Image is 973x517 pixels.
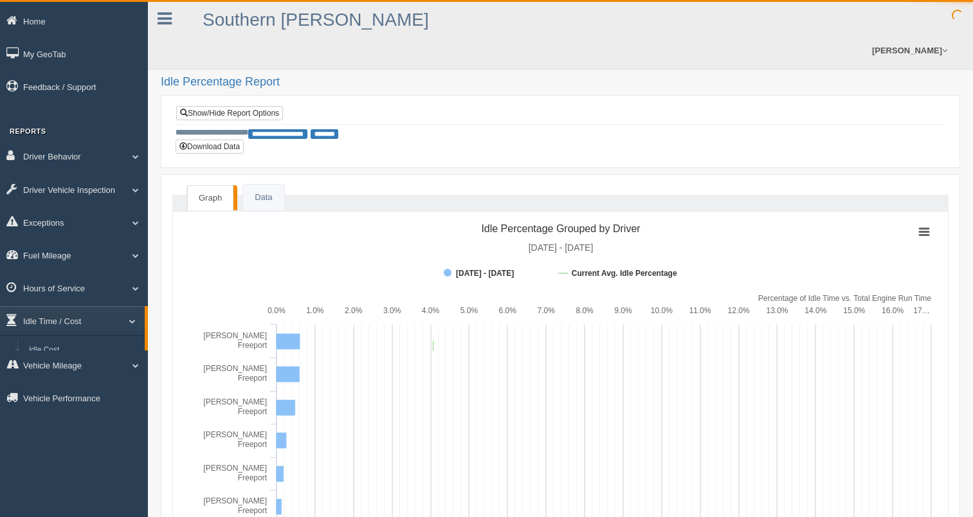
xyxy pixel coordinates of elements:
[203,364,267,373] tspan: [PERSON_NAME]
[456,269,514,278] tspan: [DATE] - [DATE]
[651,306,673,315] text: 10.0%
[537,306,555,315] text: 7.0%
[238,440,268,449] tspan: Freeport
[268,306,286,315] text: 0.0%
[805,306,826,315] text: 14.0%
[306,306,324,315] text: 1.0%
[614,306,632,315] text: 9.0%
[203,496,267,505] tspan: [PERSON_NAME]
[187,185,233,211] a: Graph
[176,106,283,120] a: Show/Hide Report Options
[243,185,284,211] a: Data
[203,397,267,406] tspan: [PERSON_NAME]
[238,374,268,383] tspan: Freeport
[238,473,268,482] tspan: Freeport
[689,306,711,315] text: 11.0%
[913,306,929,315] tspan: 17…
[203,464,267,473] tspan: [PERSON_NAME]
[203,331,267,340] tspan: [PERSON_NAME]
[460,306,478,315] text: 5.0%
[176,140,244,154] button: Download Data
[766,306,788,315] text: 13.0%
[203,430,267,439] tspan: [PERSON_NAME]
[572,269,677,278] tspan: Current Avg. Idle Percentage
[238,506,268,515] tspan: Freeport
[238,407,268,416] tspan: Freeport
[758,294,932,303] tspan: Percentage of Idle Time vs. Total Engine Run Time
[529,242,594,253] tspan: [DATE] - [DATE]
[422,306,440,315] text: 4.0%
[882,306,904,315] text: 16.0%
[481,223,641,234] tspan: Idle Percentage Grouped by Driver
[345,306,363,315] text: 2.0%
[238,341,268,350] tspan: Freeport
[728,306,750,315] text: 12.0%
[499,306,517,315] text: 6.0%
[843,306,865,315] text: 15.0%
[866,32,954,69] a: [PERSON_NAME]
[576,306,594,315] text: 8.0%
[23,339,145,362] a: Idle Cost
[203,10,429,30] a: Southern [PERSON_NAME]
[383,306,401,315] text: 3.0%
